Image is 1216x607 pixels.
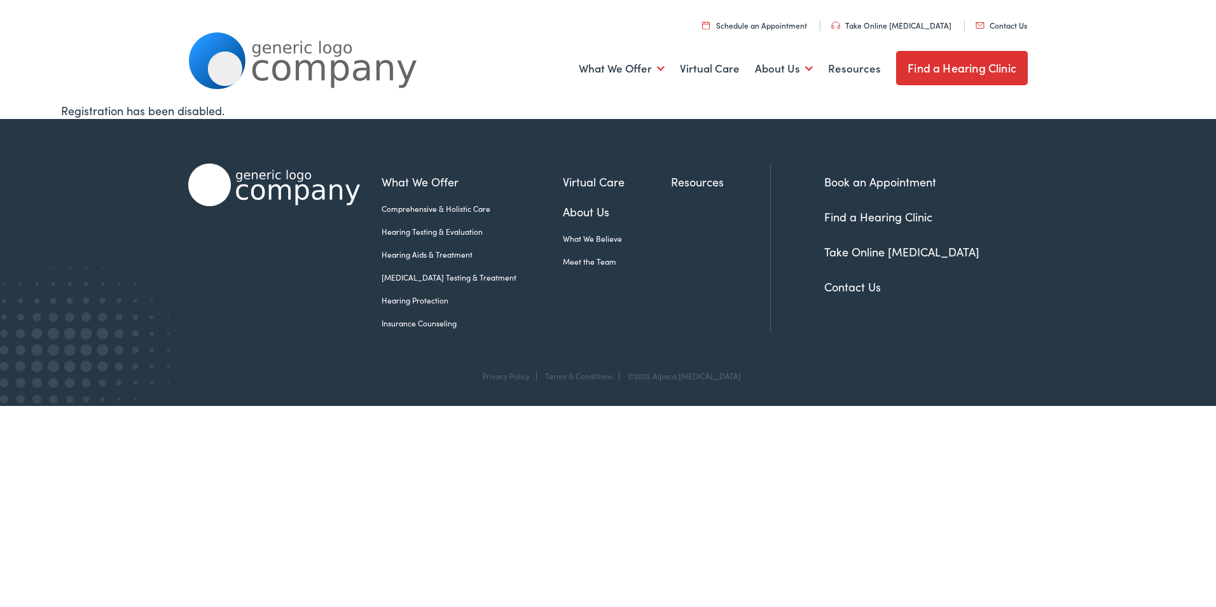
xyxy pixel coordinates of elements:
img: Alpaca Audiology [188,164,360,206]
a: Meet the Team [563,256,671,267]
a: Contact Us [976,20,1027,31]
a: Find a Hearing Clinic [896,51,1028,85]
a: Resources [671,173,770,190]
a: Hearing Aids & Treatment [382,249,563,260]
a: What We Offer [382,173,563,190]
img: utility icon [976,22,985,29]
a: Hearing Protection [382,295,563,306]
a: About Us [563,203,671,220]
a: Take Online [MEDICAL_DATA] [824,244,979,260]
img: utility icon [831,22,840,29]
a: Virtual Care [563,173,671,190]
img: utility icon [702,21,710,29]
a: About Us [755,45,813,92]
a: What We Offer [579,45,665,92]
a: Take Online [MEDICAL_DATA] [831,20,951,31]
a: Contact Us [824,279,881,295]
a: Terms & Conditions [545,370,612,381]
a: Privacy Policy [482,370,530,381]
a: Virtual Care [680,45,740,92]
a: [MEDICAL_DATA] Testing & Treatment [382,272,563,283]
a: Comprehensive & Holistic Care [382,203,563,214]
a: Book an Appointment [824,174,936,190]
div: ©2025 Alpaca [MEDICAL_DATA] [621,372,741,380]
a: Resources [828,45,881,92]
a: Insurance Counseling [382,317,563,329]
div: Registration has been disabled. [61,102,1156,119]
a: What We Believe [563,233,671,244]
a: Hearing Testing & Evaluation [382,226,563,237]
a: Schedule an Appointment [702,20,807,31]
a: Find a Hearing Clinic [824,209,932,225]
